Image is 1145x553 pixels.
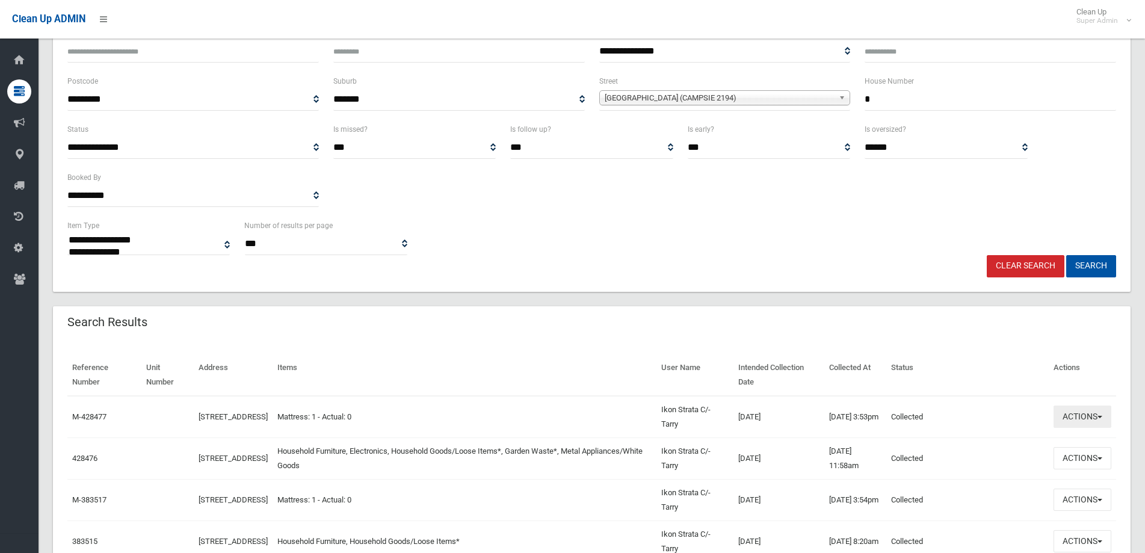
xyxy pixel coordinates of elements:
[510,123,551,136] label: Is follow up?
[72,454,97,463] a: 428476
[333,75,357,88] label: Suburb
[273,437,657,479] td: Household Furniture, Electronics, Household Goods/Loose Items*, Garden Waste*, Metal Appliances/W...
[733,354,824,396] th: Intended Collection Date
[333,123,368,136] label: Is missed?
[656,479,733,521] td: Ikon Strata C/- Tarry
[886,479,1049,521] td: Collected
[67,219,99,232] label: Item Type
[886,354,1049,396] th: Status
[1066,255,1116,277] button: Search
[67,75,98,88] label: Postcode
[72,495,106,504] a: M-383517
[12,13,85,25] span: Clean Up ADMIN
[656,396,733,438] td: Ikon Strata C/- Tarry
[733,437,824,479] td: [DATE]
[688,123,714,136] label: Is early?
[1054,530,1111,552] button: Actions
[1070,7,1130,25] span: Clean Up
[67,171,101,184] label: Booked By
[599,75,618,88] label: Street
[273,396,657,438] td: Mattress: 1 - Actual: 0
[824,396,886,438] td: [DATE] 3:53pm
[244,219,333,232] label: Number of results per page
[273,354,657,396] th: Items
[199,454,268,463] a: [STREET_ADDRESS]
[656,354,733,396] th: User Name
[656,437,733,479] td: Ikon Strata C/- Tarry
[865,75,914,88] label: House Number
[987,255,1064,277] a: Clear Search
[273,479,657,521] td: Mattress: 1 - Actual: 0
[141,354,194,396] th: Unit Number
[53,310,162,334] header: Search Results
[886,396,1049,438] td: Collected
[67,123,88,136] label: Status
[67,354,141,396] th: Reference Number
[886,437,1049,479] td: Collected
[1054,489,1111,511] button: Actions
[199,495,268,504] a: [STREET_ADDRESS]
[72,412,106,421] a: M-428477
[1054,406,1111,428] button: Actions
[1054,447,1111,469] button: Actions
[605,91,835,105] span: [GEOGRAPHIC_DATA] (CAMPSIE 2194)
[865,123,906,136] label: Is oversized?
[199,412,268,421] a: [STREET_ADDRESS]
[1049,354,1116,396] th: Actions
[824,354,886,396] th: Collected At
[194,354,273,396] th: Address
[1076,16,1118,25] small: Super Admin
[199,537,268,546] a: [STREET_ADDRESS]
[733,479,824,521] td: [DATE]
[824,479,886,521] td: [DATE] 3:54pm
[72,537,97,546] a: 383515
[824,437,886,479] td: [DATE] 11:58am
[733,396,824,438] td: [DATE]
